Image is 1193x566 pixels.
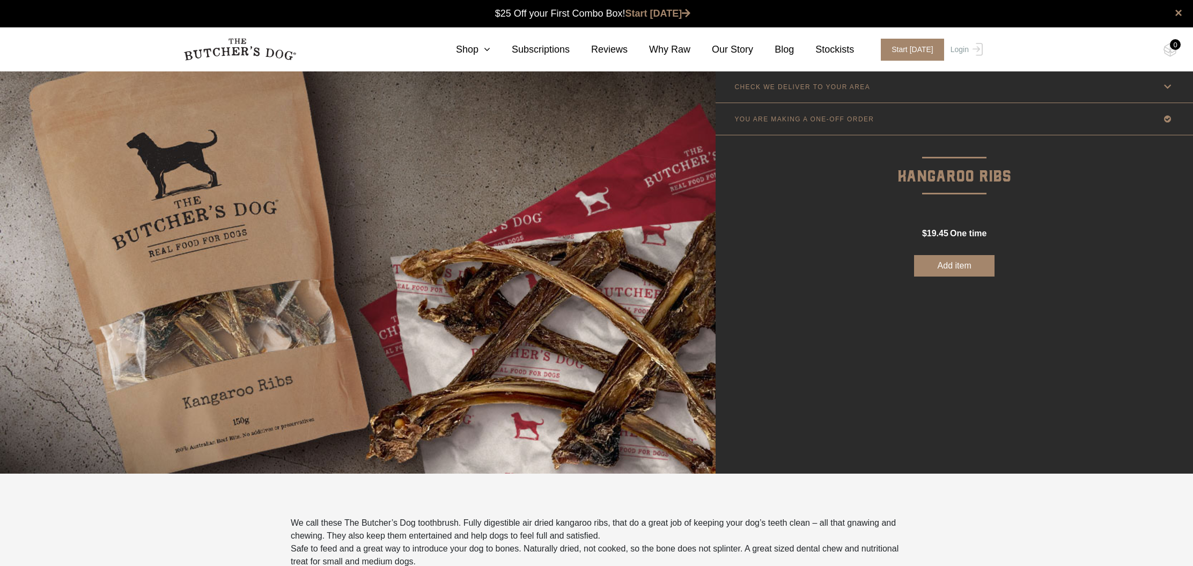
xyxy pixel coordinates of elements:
div: 0 [1170,39,1181,50]
span: Start [DATE] [881,39,944,61]
p: YOU ARE MAKING A ONE-OFF ORDER [734,115,874,123]
p: We call these The Butcher’s Dog toothbrush. Fully digestible air dried kangaroo ribs, that do a g... [291,517,902,542]
span: one time [950,229,986,238]
a: Login [948,39,983,61]
a: YOU ARE MAKING A ONE-OFF ORDER [716,103,1193,135]
a: Subscriptions [490,42,570,57]
button: Add item [914,255,995,277]
a: Reviews [570,42,628,57]
a: Start [DATE] [625,8,691,19]
img: TBD_Cart-Empty.png [1163,43,1177,57]
a: Stockists [794,42,854,57]
a: close [1175,6,1182,19]
a: CHECK WE DELIVER TO YOUR AREA [716,71,1193,103]
span: 19.45 [927,229,948,238]
a: Start [DATE] [870,39,948,61]
p: Kangaroo Ribs [716,135,1193,190]
a: Our Story [690,42,753,57]
a: Shop [435,42,490,57]
a: Why Raw [628,42,690,57]
span: $ [922,229,927,238]
p: CHECK WE DELIVER TO YOUR AREA [734,83,870,91]
a: Blog [753,42,794,57]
